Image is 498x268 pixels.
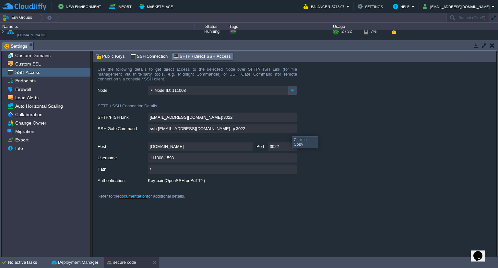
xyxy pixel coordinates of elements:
[98,164,147,173] label: Path
[17,32,47,38] a: [DOMAIN_NAME]
[0,23,6,40] img: AMDAwAAAACH5BAEAAAAALAAAAAABAAEAAAICRAEAOw==
[14,128,35,134] a: Migration
[98,124,147,132] label: SSH Gate Command
[130,53,168,60] span: SSH Connection
[119,194,147,199] a: documentation
[98,113,147,121] label: SFTP/FISH Link
[14,103,64,109] a: Auto Horizontal Scaling
[14,120,47,126] a: Change Owner
[14,78,37,84] a: Endpoints
[303,3,346,10] button: Balance ₹-5713.07
[98,187,297,199] div: Refer to the for additional details.
[173,53,231,60] span: SFTP / Direct SSH Access
[14,137,30,143] a: Export
[98,97,297,113] div: SFTP / SSH Connection Details
[98,153,147,161] label: Username
[98,67,297,86] div: Use the following details to get direct access to the selected Node over SFTP/FISH Link (for file...
[471,242,492,262] iframe: chat widget
[107,259,136,266] button: secure code
[228,23,331,30] div: Tags
[15,26,18,28] img: AMDAwAAAACH5BAEAAAAALAAAAAABAAEAAAICRAEAOw==
[8,257,49,268] div: No active tasks
[358,3,385,10] button: Settings
[109,3,134,10] button: Import
[14,61,42,67] a: Custom SSL
[294,138,316,147] div: Click to Copy
[254,142,267,150] label: Port
[341,23,352,40] div: 2 / 32
[393,3,411,10] button: Help
[195,23,227,30] div: Status
[1,23,195,30] div: Name
[331,23,400,30] div: Usage
[52,259,98,266] button: Deployment Manager
[96,53,125,60] span: Public Keys
[98,86,147,94] label: Node
[58,3,103,10] button: New Environment
[14,53,52,58] a: Custom Domains
[2,3,46,11] img: CloudJiffy
[6,23,15,40] img: AMDAwAAAACH5BAEAAAAALAAAAAABAAEAAAICRAEAOw==
[14,86,32,92] a: Firewall
[14,145,24,151] a: Info
[423,3,492,10] button: [EMAIL_ADDRESS][DOMAIN_NAME]
[14,69,41,75] a: SSH Access
[98,176,147,184] label: Authentication
[195,23,227,40] div: Running
[148,176,297,185] div: Key pair (OpenSSH or PuTTY)
[98,142,147,150] label: Host
[139,3,175,10] button: Marketplace
[14,95,40,101] a: Load Alerts
[14,112,43,117] a: Collaboration
[4,42,27,50] span: Settings
[364,23,385,40] div: 7%
[2,13,34,22] button: Env Groups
